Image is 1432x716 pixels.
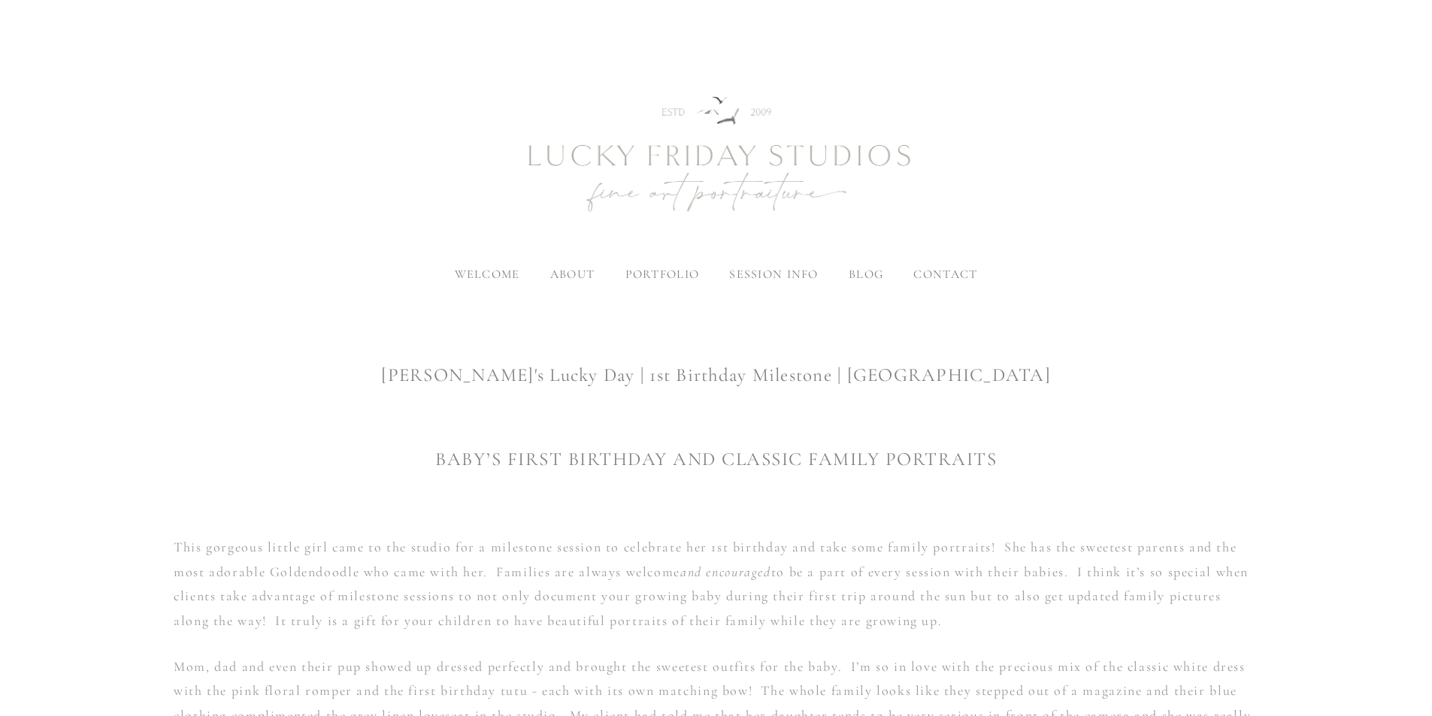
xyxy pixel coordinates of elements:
p: This gorgeous little girl came to the studio for a milestone session to celebrate her 1st birthda... [174,535,1258,633]
a: blog [849,267,883,282]
label: portfolio [625,267,700,282]
label: session info [729,267,818,282]
h1: BABY’S FIRST BIRTHDAY AND CLASSIC FAMILY PORTRAITS [174,446,1258,473]
label: about [550,267,595,282]
img: Newborn Photography Denver | Lucky Friday Studios [446,43,987,268]
h1: [PERSON_NAME]'s Lucky Day | 1st Birthday Milestone | [GEOGRAPHIC_DATA] [174,366,1258,385]
a: welcome [455,267,520,282]
em: and encouraged [680,563,771,580]
a: contact [913,267,977,282]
